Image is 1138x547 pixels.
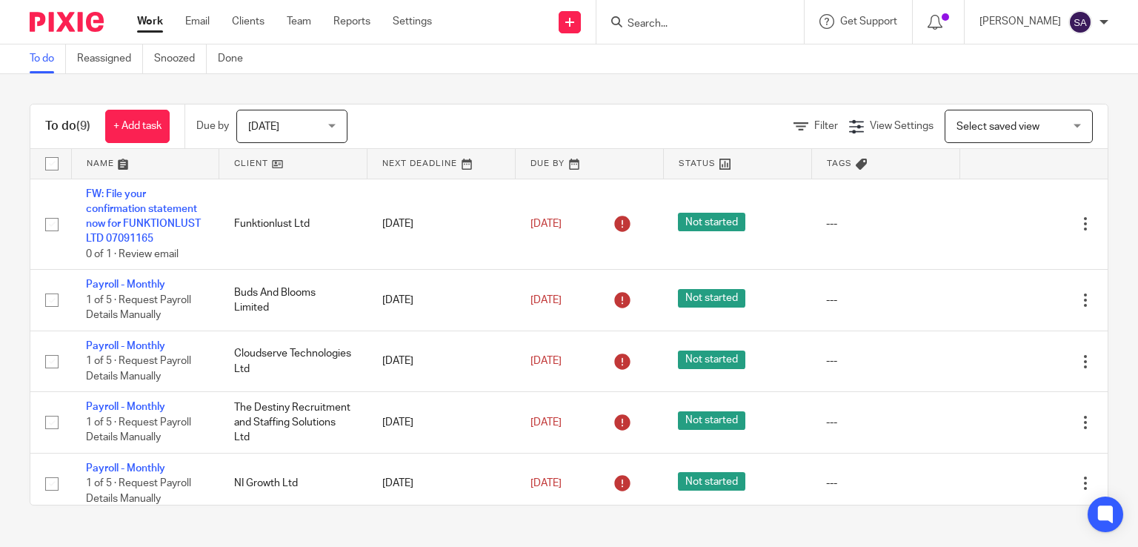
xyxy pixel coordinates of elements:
a: Payroll - Monthly [86,402,165,412]
a: Payroll - Monthly [86,279,165,290]
td: Buds And Blooms Limited [219,270,367,331]
span: Not started [678,289,745,308]
td: [DATE] [367,270,516,331]
span: 1 of 5 · Request Payroll Details Manually [86,356,191,382]
span: 1 of 5 · Request Payroll Details Manually [86,417,191,443]
div: --- [826,216,945,231]
a: Reports [333,14,370,29]
a: Reassigned [77,44,143,73]
span: 0 of 1 · Review email [86,249,179,259]
a: Payroll - Monthly [86,341,165,351]
span: [DATE] [530,295,562,305]
a: To do [30,44,66,73]
td: NI Growth Ltd [219,453,367,514]
td: [DATE] [367,392,516,453]
span: Get Support [840,16,897,27]
a: Settings [393,14,432,29]
span: [DATE] [530,417,562,428]
td: [DATE] [367,179,516,270]
a: Snoozed [154,44,207,73]
a: Clients [232,14,264,29]
span: [DATE] [530,356,562,366]
span: Filter [814,121,838,131]
span: [DATE] [530,219,562,229]
span: (9) [76,120,90,132]
p: [PERSON_NAME] [979,14,1061,29]
span: Not started [678,213,745,231]
input: Search [626,18,759,31]
span: 1 of 5 · Request Payroll Details Manually [86,478,191,504]
div: --- [826,293,945,308]
a: + Add task [105,110,170,143]
span: Tags [827,159,852,168]
td: Cloudserve Technologies Ltd [219,331,367,391]
p: Due by [196,119,229,133]
span: 1 of 5 · Request Payroll Details Manually [86,295,191,321]
img: Pixie [30,12,104,32]
a: FW: File your confirmation statement now for FUNKTIONLUST LTD 07091165 [86,189,201,245]
td: [DATE] [367,331,516,391]
a: Done [218,44,254,73]
span: View Settings [870,121,934,131]
div: --- [826,476,945,491]
a: Team [287,14,311,29]
a: Email [185,14,210,29]
h1: To do [45,119,90,134]
span: Not started [678,351,745,369]
span: Not started [678,411,745,430]
a: Payroll - Monthly [86,463,165,474]
span: Not started [678,472,745,491]
div: --- [826,354,945,368]
span: [DATE] [530,478,562,488]
td: Funktionlust Ltd [219,179,367,270]
div: --- [826,415,945,430]
td: [DATE] [367,453,516,514]
td: The Destiny Recruitment and Staffing Solutions Ltd [219,392,367,453]
span: Select saved view [956,122,1039,132]
img: svg%3E [1068,10,1092,34]
span: [DATE] [248,122,279,132]
a: Work [137,14,163,29]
